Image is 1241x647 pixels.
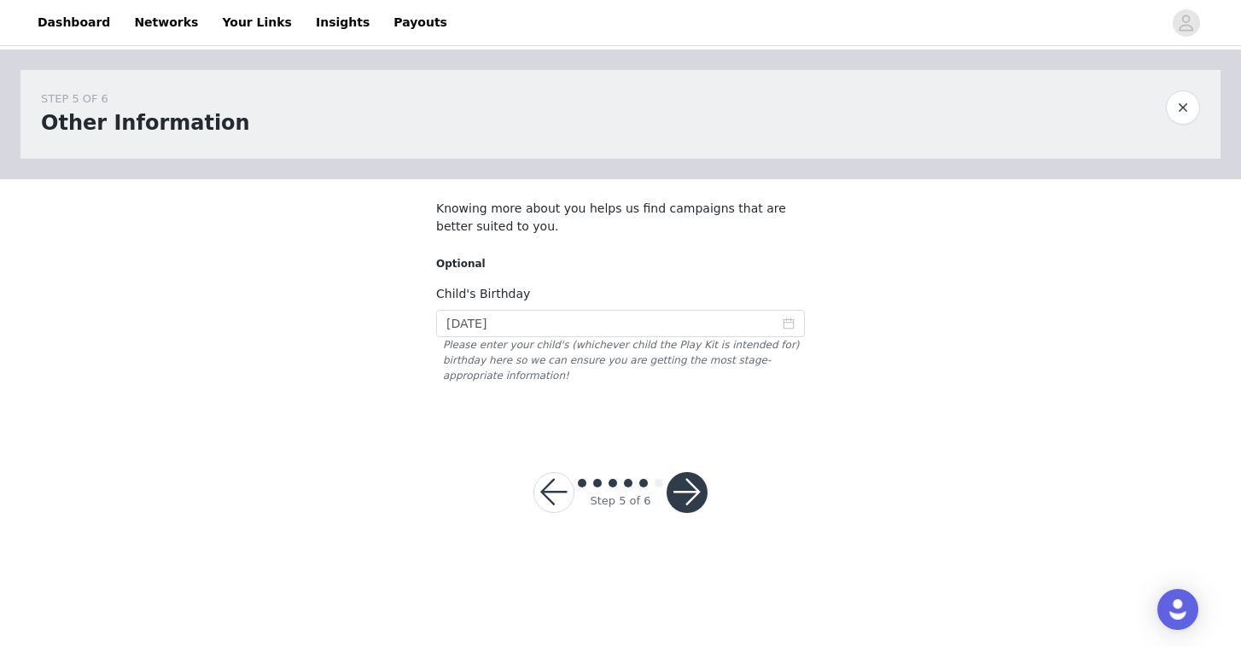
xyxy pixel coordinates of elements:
span: Child's Birthday [436,287,530,300]
div: STEP 5 OF 6 [41,90,250,108]
h1: Other Information [41,108,250,138]
i: icon: calendar [783,318,795,329]
h5: Optional [436,256,805,271]
a: Dashboard [27,3,120,42]
div: Step 5 of 6 [590,493,650,510]
input: Select date [436,310,805,337]
a: Your Links [212,3,302,42]
p: Knowing more about you helps us find campaigns that are better suited to you. [436,200,805,236]
a: Insights [306,3,380,42]
div: Open Intercom Messenger [1157,589,1198,630]
a: Payouts [383,3,457,42]
div: avatar [1178,9,1194,37]
span: Please enter your child's (whichever child the Play Kit is intended for) birthday here so we can ... [436,337,805,383]
a: Networks [124,3,208,42]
